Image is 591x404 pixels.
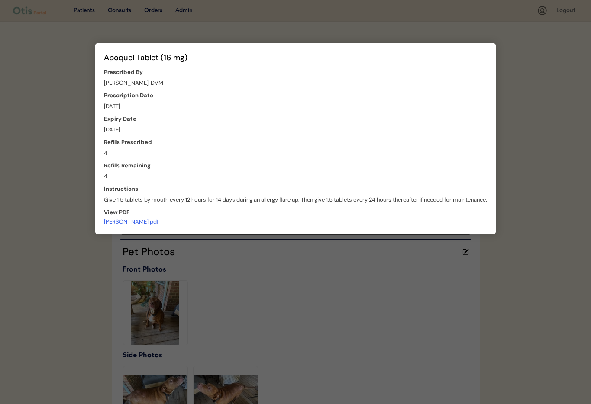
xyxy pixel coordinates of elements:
[104,115,136,123] div: Expiry Date
[104,79,163,87] div: [PERSON_NAME], DVM
[104,149,107,157] div: 4
[104,52,487,64] div: Apoquel Tablet (16 mg)
[104,208,129,217] div: View PDF
[104,91,153,100] div: Prescription Date
[104,161,151,170] div: Refills Remaining
[104,102,120,111] div: [DATE]
[104,185,138,193] div: Instructions
[104,68,143,77] div: Prescribed By
[104,196,487,204] div: Give 1.5 tablets by mouth every 12 hours for 14 days during an allergy flare up. Then give 1.5 ta...
[104,138,152,147] div: Refills Prescribed
[104,125,120,134] div: [DATE]
[104,219,158,225] div: [PERSON_NAME].pdf
[104,172,107,181] div: 4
